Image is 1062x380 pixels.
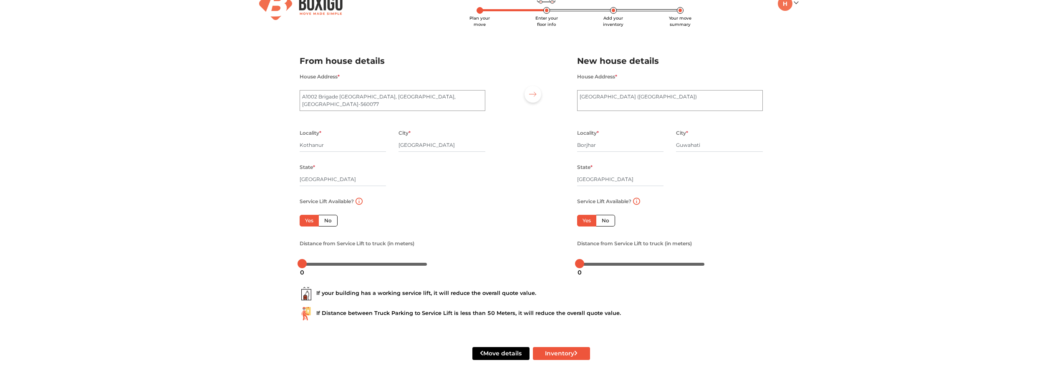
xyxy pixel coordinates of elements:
textarea: [GEOGRAPHIC_DATA] ([GEOGRAPHIC_DATA]) [577,90,763,111]
span: Enter your floor info [535,15,558,27]
label: Service Lift Available? [300,196,354,207]
label: Yes [300,215,319,226]
label: Service Lift Available? [577,196,631,207]
label: Locality [577,128,599,138]
label: Yes [577,215,596,226]
label: No [596,215,615,226]
img: ... [300,287,313,300]
label: House Address [300,71,340,82]
span: Add your inventory [603,15,623,27]
div: 0 [574,265,585,279]
button: Move details [472,347,530,360]
div: If Distance between Truck Parking to Service Lift is less than 50 Meters, it will reduce the over... [300,307,763,320]
label: State [300,162,315,173]
span: Your move summary [669,15,691,27]
label: City [676,128,688,138]
div: 0 [297,265,308,279]
h2: New house details [577,54,763,68]
textarea: A1002 Brigade [GEOGRAPHIC_DATA], [GEOGRAPHIC_DATA], [GEOGRAPHIC_DATA]-560077 [300,90,485,111]
label: Distance from Service Lift to truck (in meters) [577,238,692,249]
label: City [399,128,411,138]
label: No [318,215,338,226]
h2: From house details [300,54,485,68]
button: Inventory [533,347,590,360]
div: If your building has a working service lift, it will reduce the overall quote value. [300,287,763,300]
label: State [577,162,593,173]
label: Locality [300,128,321,138]
img: ... [300,307,313,320]
label: Distance from Service Lift to truck (in meters) [300,238,414,249]
label: House Address [577,71,617,82]
span: Plan your move [469,15,490,27]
